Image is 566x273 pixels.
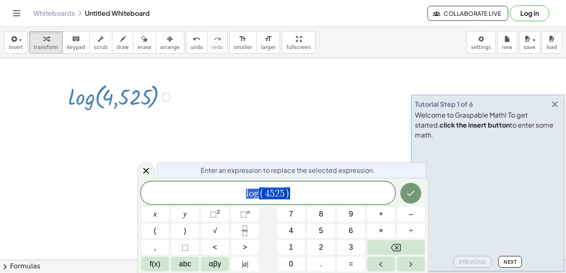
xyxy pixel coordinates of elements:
[156,31,184,54] button: arrange
[112,31,134,54] button: draw
[542,31,562,54] button: load
[397,207,425,221] button: Minus
[249,189,254,199] var: o
[213,34,221,44] i: redo
[184,225,186,236] span: )
[349,242,353,253] span: 3
[264,34,272,44] i: format_size
[277,240,305,255] button: 1
[289,258,293,270] span: 0
[154,242,156,253] span: ,
[137,44,151,50] span: erase
[160,44,180,50] span: arrange
[231,224,259,238] button: Fraction
[231,240,259,255] button: Greater than
[171,224,199,238] button: )
[201,240,229,255] button: Less than
[277,224,305,238] button: 4
[247,209,250,215] sup: n
[497,31,517,54] button: new
[277,207,305,221] button: 7
[9,44,23,50] span: insert
[150,258,161,270] span: f(x)
[546,44,557,50] span: load
[439,121,510,129] b: click the insert button
[72,34,80,44] i: keyboard
[415,99,473,109] div: Tutorial Step 1 of 6
[117,44,129,50] span: draw
[171,240,199,255] button: Placeholder
[62,31,90,54] button: keyboardkeypad
[467,31,496,54] button: settings
[434,10,501,17] span: Collaborate Live
[275,189,280,199] span: 2
[141,207,169,221] button: x
[171,207,199,221] button: y
[213,242,217,253] span: <
[154,225,156,236] span: (
[319,225,323,236] span: 5
[307,257,335,271] button: .
[397,257,425,271] button: Right arrow
[289,209,293,220] span: 7
[270,189,275,199] span: 5
[286,44,310,50] span: fullscreen
[201,165,375,175] span: Enter an expression to replace the selected expression.
[213,225,217,236] span: √
[179,258,191,270] span: abc
[193,34,201,44] i: undo
[133,31,156,54] button: erase
[502,44,512,50] span: new
[349,258,353,270] span: =
[510,5,549,21] button: Log in
[229,31,257,54] button: format_sizesmaller
[184,209,187,220] span: y
[154,209,157,220] span: x
[320,258,322,270] span: .
[247,260,248,268] span: |
[242,260,243,268] span: |
[277,257,305,271] button: 0
[201,224,229,238] button: Square root
[409,209,413,220] span: –
[337,207,365,221] button: 9
[234,44,252,50] span: smaller
[210,210,217,218] span: ⬚
[367,207,395,221] button: Plus
[307,224,335,238] button: 5
[34,44,58,50] span: transform
[524,44,535,50] span: save
[246,189,249,199] var: l
[519,31,540,54] button: save
[367,240,425,255] button: Backspace
[337,257,365,271] button: Equals
[94,44,108,50] span: scrub
[427,6,508,21] button: Collaborate Live
[29,31,63,54] button: transform
[67,44,85,50] span: keypad
[319,209,323,220] span: 8
[415,110,561,140] div: Welcome to Graspable Math! To get started, to enter some math.
[243,242,247,253] span: >
[217,209,220,215] sup: 2
[379,225,383,236] span: ×
[280,189,285,199] span: 5
[231,207,259,221] button: Superscript
[186,31,208,54] button: undoundo
[171,257,199,271] button: Alphabet
[231,257,259,271] button: Absolute value
[397,224,425,238] button: Divide
[400,183,421,204] button: Done
[212,44,223,50] span: redo
[337,240,365,255] button: 3
[89,31,112,54] button: scrub
[504,259,516,265] span: Next
[191,44,203,50] span: undo
[201,207,229,221] button: Squared
[265,189,270,199] span: 4
[337,224,365,238] button: 6
[409,225,413,236] span: ÷
[254,189,259,199] var: g
[367,257,395,271] button: Left arrow
[141,257,169,271] button: Functions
